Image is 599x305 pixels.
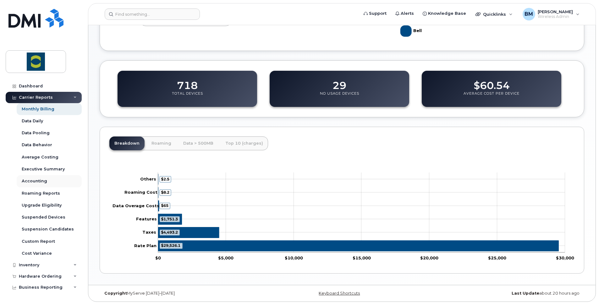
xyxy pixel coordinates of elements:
g: Series [158,174,559,251]
dd: $60.54 [474,74,510,91]
span: BM [525,10,533,18]
span: Support [369,10,387,17]
dd: 29 [332,74,346,91]
strong: Copyright [104,291,127,296]
span: Wireless Admin [538,14,573,19]
div: Quicklinks [471,8,517,20]
tspan: $1,751.3 [161,216,178,221]
tspan: $5,000 [218,255,234,260]
tspan: $25,000 [488,255,506,260]
span: Knowledge Base [428,10,466,17]
g: Legend [400,23,423,39]
tspan: Roaming Cost [124,190,157,195]
a: Roaming [146,136,176,150]
tspan: Others [140,176,156,181]
a: Top 10 (charges) [220,136,268,150]
div: MyServe [DATE]–[DATE] [100,291,261,296]
a: Alerts [391,7,418,20]
a: Support [359,7,391,20]
strong: Last Update [512,291,539,296]
a: Breakdown [109,136,145,150]
a: Keyboard Shortcuts [319,291,360,296]
dd: 718 [177,74,198,91]
tspan: $10,000 [285,255,303,260]
tspan: $8.2 [161,190,169,194]
span: Alerts [401,10,414,17]
a: Knowledge Base [418,7,470,20]
tspan: $65 [161,203,168,208]
input: Find something... [105,8,200,20]
span: [PERSON_NAME] [538,9,573,14]
g: Chart [113,172,574,260]
tspan: $2.5 [161,176,169,181]
p: Total Devices [172,91,203,103]
span: Quicklinks [483,12,506,17]
tspan: $4,493.2 [161,230,178,234]
p: Average Cost Per Device [464,91,519,103]
tspan: Rate Plan [134,243,157,248]
p: No Usage Devices [320,91,359,103]
tspan: $15,000 [353,255,371,260]
tspan: $30,000 [556,255,574,260]
tspan: $0 [155,255,161,260]
div: Brad McIntyre [518,8,584,20]
tspan: $29,526.1 [161,243,180,248]
tspan: Features [136,216,157,221]
a: Data > 500MB [178,136,218,150]
div: about 20 hours ago [423,291,584,296]
tspan: Data Overage Costs [113,203,159,208]
g: Bell [400,23,423,39]
tspan: Taxes [142,230,156,235]
tspan: $20,000 [420,255,438,260]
